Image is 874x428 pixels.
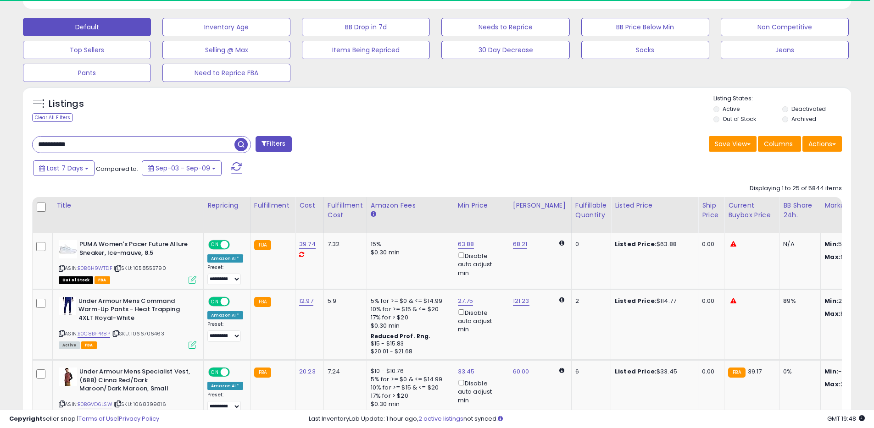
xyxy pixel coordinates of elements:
b: Listed Price: [615,367,657,376]
strong: Max: [824,380,841,389]
button: Socks [581,41,709,59]
span: ON [209,241,221,249]
div: Title [56,201,200,210]
div: $114.77 [615,297,691,305]
span: Columns [764,139,793,148]
div: $0.30 min [371,322,447,330]
button: Need to Reprice FBA [162,64,290,82]
a: 33.45 [458,367,475,376]
img: 31e78nzXLUL._SL40_.jpg [59,297,76,315]
label: Out of Stock [723,115,756,123]
b: Reduced Prof. Rng. [371,332,431,340]
strong: Min: [824,296,838,305]
span: ON [209,297,221,305]
div: ASIN: [59,297,196,348]
div: 0 [575,240,604,248]
a: 121.23 [513,296,529,306]
div: 5% for >= $0 & <= $14.99 [371,297,447,305]
div: 10% for >= $15 & <= $20 [371,384,447,392]
span: All listings that are currently out of stock and unavailable for purchase on Amazon [59,276,93,284]
div: 5% for >= $0 & <= $14.99 [371,375,447,384]
button: Top Sellers [23,41,151,59]
div: Fulfillable Quantity [575,201,607,220]
div: Clear All Filters [32,113,73,122]
div: $33.45 [615,368,691,376]
span: FBA [81,341,97,349]
button: Columns [758,136,801,152]
div: BB Share 24h. [783,201,817,220]
div: Repricing [207,201,246,210]
span: Last 7 Days [47,164,83,173]
a: Privacy Policy [119,414,159,423]
div: 0% [783,368,813,376]
button: Save View [709,136,757,152]
div: 89% [783,297,813,305]
a: B0C8BFPR8P [78,330,110,338]
a: 27.75 [458,296,473,306]
b: Listed Price: [615,296,657,305]
div: Fulfillment [254,201,291,210]
img: 41G++TmJ+XL._SL40_.jpg [59,368,77,386]
div: Preset: [207,264,243,285]
a: 63.88 [458,240,474,249]
button: Inventory Age [162,18,290,36]
span: ON [209,368,221,376]
span: FBA [95,276,110,284]
div: 0.00 [702,368,717,376]
div: Preset: [207,392,243,412]
a: 20.23 [299,367,316,376]
div: Last InventoryLab Update: 1 hour ago, not synced. [309,415,865,423]
div: $10 - $10.76 [371,368,447,375]
a: 39.74 [299,240,316,249]
div: Disable auto adjust min [458,307,502,334]
b: Listed Price: [615,240,657,248]
div: Min Price [458,201,505,210]
small: FBA [254,297,271,307]
label: Deactivated [791,105,826,113]
button: Actions [802,136,842,152]
a: Terms of Use [78,414,117,423]
a: B0B6H9WTDF [78,264,112,272]
div: 7.24 [328,368,360,376]
button: Jeans [721,41,849,59]
div: Amazon AI * [207,311,243,319]
div: 2 [575,297,604,305]
label: Active [723,105,740,113]
p: Listing States: [713,94,851,103]
button: Sep-03 - Sep-09 [142,160,222,176]
a: 60.00 [513,367,529,376]
div: Disable auto adjust min [458,251,502,277]
div: 17% for > $20 [371,392,447,400]
div: ASIN: [59,240,196,283]
button: Selling @ Max [162,41,290,59]
span: | SKU: 1066706463 [111,330,164,337]
button: 30 Day Decrease [441,41,569,59]
span: OFF [228,368,243,376]
small: FBA [254,368,271,378]
div: $20.01 - $21.68 [371,348,447,356]
div: 0.00 [702,240,717,248]
button: Filters [256,136,291,152]
button: BB Drop in 7d [302,18,430,36]
button: Non Competitive [721,18,849,36]
div: 5.9 [328,297,360,305]
div: 17% for > $20 [371,313,447,322]
div: $15 - $15.83 [371,340,447,348]
div: [PERSON_NAME] [513,201,568,210]
b: PUMA Women's Pacer Future Allure Sneaker, Ice-mauve, 8.5 [79,240,191,259]
small: FBA [728,368,745,378]
div: Ship Price [702,201,720,220]
div: $0.30 min [371,400,447,408]
div: $63.88 [615,240,691,248]
button: Items Being Repriced [302,41,430,59]
small: Amazon Fees. [371,210,376,219]
a: 12.97 [299,296,313,306]
label: Archived [791,115,816,123]
span: All listings currently available for purchase on Amazon [59,341,80,349]
div: Amazon AI * [207,254,243,263]
button: BB Price Below Min [581,18,709,36]
b: Under Armour Mens Specialist Vest, (688) Cinna Red/Dark Maroon/Dark Maroon, Small [79,368,191,395]
div: Amazon Fees [371,201,450,210]
div: 0.00 [702,297,717,305]
div: 15% [371,240,447,248]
